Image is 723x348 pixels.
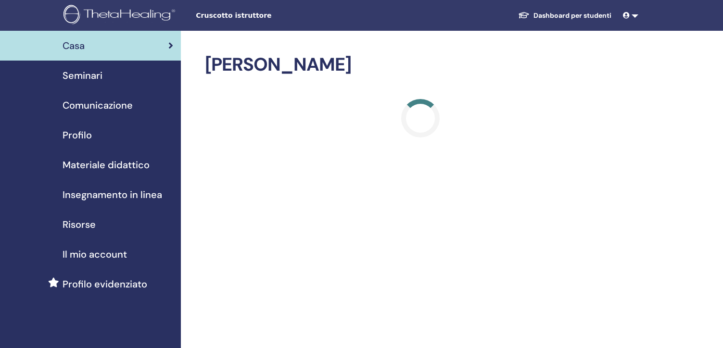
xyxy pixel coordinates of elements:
span: Seminari [63,68,102,83]
img: graduation-cap-white.svg [518,11,530,19]
span: Insegnamento in linea [63,187,162,202]
span: Risorse [63,217,96,232]
span: Profilo evidenziato [63,277,147,291]
span: Comunicazione [63,98,133,112]
span: Profilo [63,128,92,142]
img: logo.png [63,5,178,26]
span: Il mio account [63,247,127,261]
span: Casa [63,38,85,53]
span: Materiale didattico [63,158,150,172]
h2: [PERSON_NAME] [205,54,636,76]
a: Dashboard per studenti [510,7,619,25]
span: Cruscotto istruttore [196,11,340,21]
